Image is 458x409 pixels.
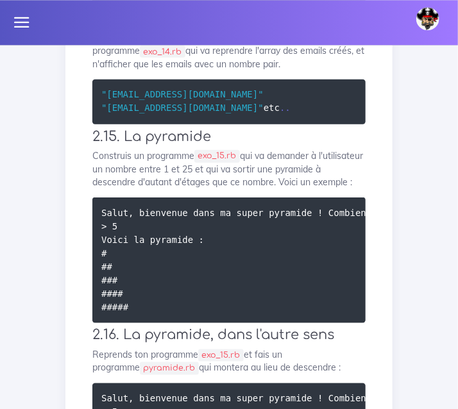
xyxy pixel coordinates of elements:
[101,103,264,113] span: "[EMAIL_ADDRESS][DOMAIN_NAME]"
[101,89,264,99] span: "[EMAIL_ADDRESS][DOMAIN_NAME]"
[92,327,366,343] h3: 2.16. La pyramide, dans l'autre sens
[285,103,291,113] span: .
[194,149,240,162] code: exo_15.rb
[92,348,366,374] p: Reprends ton programme et fais un programme qui montera au lieu de descendre :
[101,87,294,115] code: etc
[416,7,439,30] img: avatar
[92,31,366,70] p: Prends le programme et créé un programme qui va reprendre l'array des emails créés, et n'afficher...
[198,349,244,362] code: exo_15.rb
[280,103,285,113] span: .
[140,45,185,58] code: exo_14.rb
[140,362,199,374] code: pyramide.rb
[92,128,366,144] h3: 2.15. La pyramide
[92,149,366,188] p: Construis un programme qui va demander à l'utilisateur un nombre entre 1 et 25 et qui va sortir u...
